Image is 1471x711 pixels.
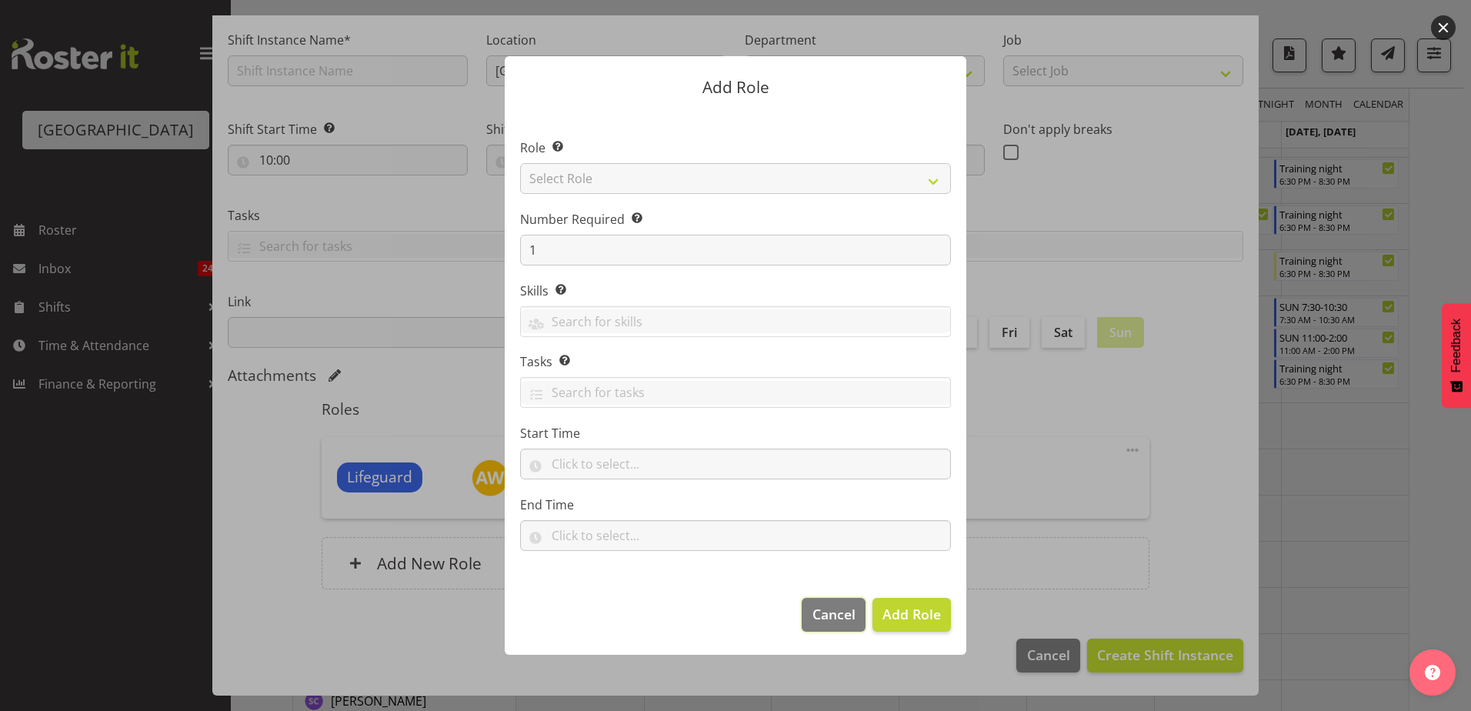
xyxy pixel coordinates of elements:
input: Search for tasks [521,381,950,405]
input: Click to select... [520,520,951,551]
input: Search for skills [521,309,950,333]
span: Add Role [882,605,941,623]
label: Number Required [520,210,951,229]
label: Tasks [520,352,951,371]
button: Add Role [872,598,951,632]
button: Feedback - Show survey [1442,303,1471,408]
span: Feedback [1449,319,1463,372]
img: help-xxl-2.png [1425,665,1440,680]
label: Start Time [520,424,951,442]
input: Click to select... [520,449,951,479]
label: Skills [520,282,951,300]
label: End Time [520,496,951,514]
p: Add Role [520,79,951,95]
button: Cancel [802,598,865,632]
label: Role [520,139,951,157]
span: Cancel [812,604,856,624]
